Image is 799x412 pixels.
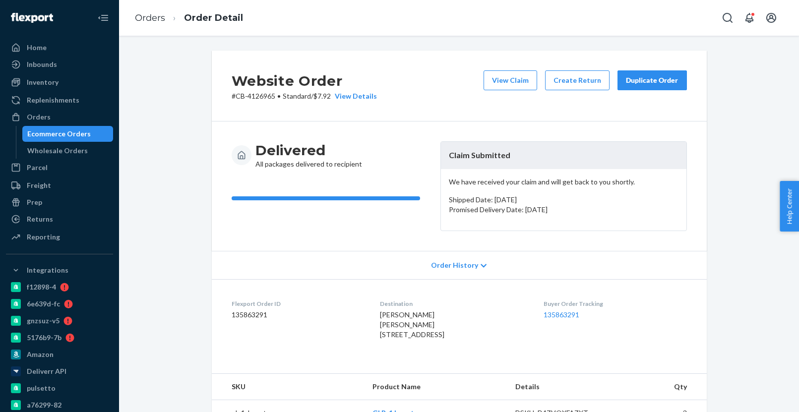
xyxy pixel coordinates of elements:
[127,3,251,33] ol: breadcrumbs
[544,299,686,308] dt: Buyer Order Tracking
[27,59,57,69] div: Inbounds
[626,75,678,85] div: Duplicate Order
[616,374,707,400] th: Qty
[27,400,61,410] div: a76299-82
[27,299,60,309] div: 6e639d-fc
[6,229,113,245] a: Reporting
[27,163,48,173] div: Parcel
[780,181,799,232] button: Help Center
[11,13,53,23] img: Flexport logo
[27,282,56,292] div: f12898-4
[431,260,478,270] span: Order History
[6,262,113,278] button: Integrations
[27,129,91,139] div: Ecommerce Orders
[6,57,113,72] a: Inbounds
[6,194,113,210] a: Prep
[22,143,114,159] a: Wholesale Orders
[6,313,113,329] a: gnzsuz-v5
[27,316,60,326] div: gnzsuz-v5
[6,177,113,193] a: Freight
[6,92,113,108] a: Replenishments
[6,109,113,125] a: Orders
[27,180,51,190] div: Freight
[232,299,364,308] dt: Flexport Order ID
[27,146,88,156] div: Wholesale Orders
[380,299,528,308] dt: Destination
[617,70,687,90] button: Duplicate Order
[27,333,61,343] div: 5176b9-7b
[255,141,362,159] h3: Delivered
[93,8,113,28] button: Close Navigation
[441,142,686,169] header: Claim Submitted
[449,195,678,205] p: Shipped Date: [DATE]
[331,91,377,101] button: View Details
[232,91,377,101] p: # CB-4126965 / $7.92
[718,8,738,28] button: Open Search Box
[6,211,113,227] a: Returns
[6,279,113,295] a: f12898-4
[6,380,113,396] a: pulsetto
[184,12,243,23] a: Order Detail
[6,347,113,362] a: Amazon
[283,92,311,100] span: Standard
[277,92,281,100] span: •
[232,310,364,320] dd: 135863291
[232,70,377,91] h2: Website Order
[27,265,68,275] div: Integrations
[6,40,113,56] a: Home
[27,383,56,393] div: pulsetto
[380,310,444,339] span: [PERSON_NAME] [PERSON_NAME] [STREET_ADDRESS]
[365,374,507,400] th: Product Name
[27,112,51,122] div: Orders
[27,350,54,359] div: Amazon
[484,70,537,90] button: View Claim
[6,74,113,90] a: Inventory
[544,310,579,319] a: 135863291
[27,197,42,207] div: Prep
[545,70,610,90] button: Create Return
[507,374,616,400] th: Details
[255,141,362,169] div: All packages delivered to recipient
[6,363,113,379] a: Deliverr API
[761,8,781,28] button: Open account menu
[22,126,114,142] a: Ecommerce Orders
[6,330,113,346] a: 5176b9-7b
[212,374,365,400] th: SKU
[135,12,165,23] a: Orders
[449,205,678,215] p: Promised Delivery Date: [DATE]
[27,214,53,224] div: Returns
[27,77,59,87] div: Inventory
[27,366,66,376] div: Deliverr API
[27,232,60,242] div: Reporting
[27,43,47,53] div: Home
[449,177,678,187] p: We have received your claim and will get back to you shortly.
[27,95,79,105] div: Replenishments
[6,296,113,312] a: 6e639d-fc
[739,8,759,28] button: Open notifications
[6,160,113,176] a: Parcel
